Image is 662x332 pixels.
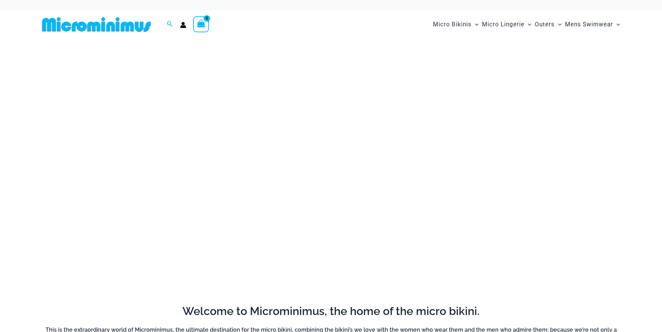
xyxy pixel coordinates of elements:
span: Menu Toggle [613,16,620,33]
a: Micro LingerieMenu ToggleMenu Toggle [480,14,533,35]
span: Micro Lingerie [482,16,524,33]
img: MM SHOP LOGO FLAT [39,17,154,32]
a: Micro BikinisMenu ToggleMenu Toggle [431,14,480,35]
a: Search icon link [167,20,173,29]
h2: Welcome to Microminimus, the home of the micro bikini. [44,304,618,318]
span: Micro Bikinis [433,16,472,33]
span: Menu Toggle [524,16,531,33]
a: View Shopping Cart, empty [193,16,209,32]
span: Menu Toggle [555,16,562,33]
span: Mens Swimwear [565,16,613,33]
a: Mens SwimwearMenu ToggleMenu Toggle [563,14,622,35]
a: Account icon link [180,22,186,28]
span: Outers [535,16,555,33]
nav: Site Navigation [430,13,623,36]
span: Menu Toggle [472,16,479,33]
a: OutersMenu ToggleMenu Toggle [533,14,563,35]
